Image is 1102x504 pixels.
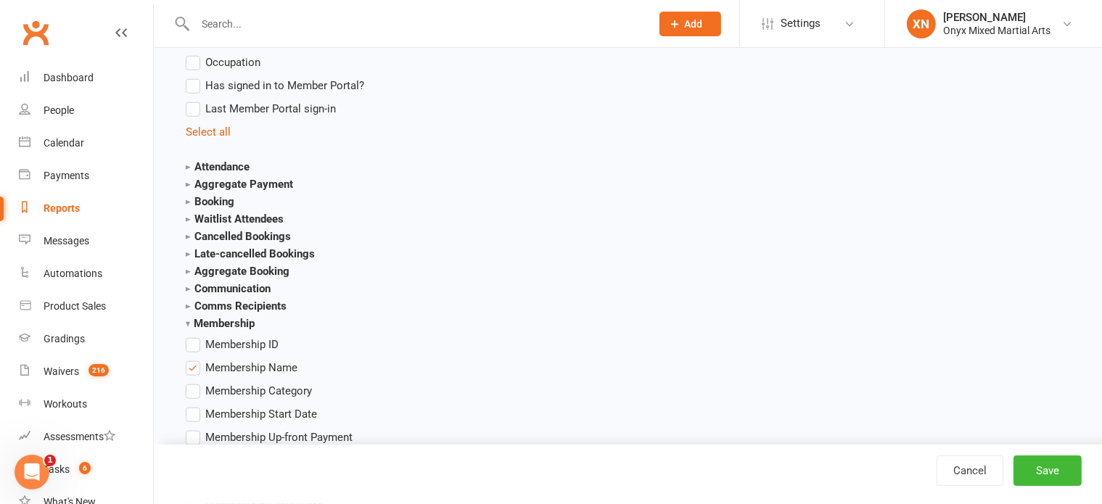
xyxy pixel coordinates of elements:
[186,317,255,330] strong: Membership
[19,192,153,225] a: Reports
[205,429,373,457] span: Membership Up-front Payment Date
[659,12,721,36] button: Add
[19,421,153,453] a: Assessments
[186,230,291,243] strong: Cancelled Bookings
[44,72,94,83] div: Dashboard
[19,160,153,192] a: Payments
[186,125,231,139] a: Select all
[907,9,936,38] div: XN
[44,365,79,377] div: Waivers
[191,14,641,34] input: Search...
[186,160,250,173] strong: Attendance
[205,382,312,397] span: Membership Category
[943,24,1050,37] div: Onyx Mixed Martial Arts
[19,257,153,290] a: Automations
[19,453,153,486] a: Tasks 6
[44,170,89,181] div: Payments
[205,405,317,421] span: Membership Start Date
[19,225,153,257] a: Messages
[44,463,70,475] div: Tasks
[44,398,87,410] div: Workouts
[1013,455,1082,486] button: Save
[17,15,54,51] a: Clubworx
[186,195,234,208] strong: Booking
[937,455,1003,486] a: Cancel
[186,265,289,278] strong: Aggregate Booking
[44,431,115,442] div: Assessments
[44,202,80,214] div: Reports
[19,62,153,94] a: Dashboard
[186,212,284,226] strong: Waitlist Attendees
[44,104,74,116] div: People
[19,127,153,160] a: Calendar
[19,323,153,355] a: Gradings
[186,282,271,295] strong: Communication
[89,364,109,376] span: 216
[186,299,287,313] strong: Comms Recipients
[186,178,293,191] strong: Aggregate Payment
[15,455,49,489] iframe: Intercom live chat
[79,462,91,474] span: 6
[186,247,315,260] strong: Late-cancelled Bookings
[44,333,85,344] div: Gradings
[205,336,279,351] span: Membership ID
[44,137,84,149] div: Calendar
[943,11,1050,24] div: [PERSON_NAME]
[205,54,260,69] span: Occupation
[205,100,336,115] span: Last Member Portal sign-in
[44,235,89,247] div: Messages
[19,290,153,323] a: Product Sales
[44,268,102,279] div: Automations
[205,77,364,92] span: Has signed in to Member Portal?
[19,388,153,421] a: Workouts
[685,18,703,30] span: Add
[205,359,297,374] span: Membership Name
[44,455,56,466] span: 1
[44,300,106,312] div: Product Sales
[781,7,821,40] span: Settings
[19,355,153,388] a: Waivers 216
[19,94,153,127] a: People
